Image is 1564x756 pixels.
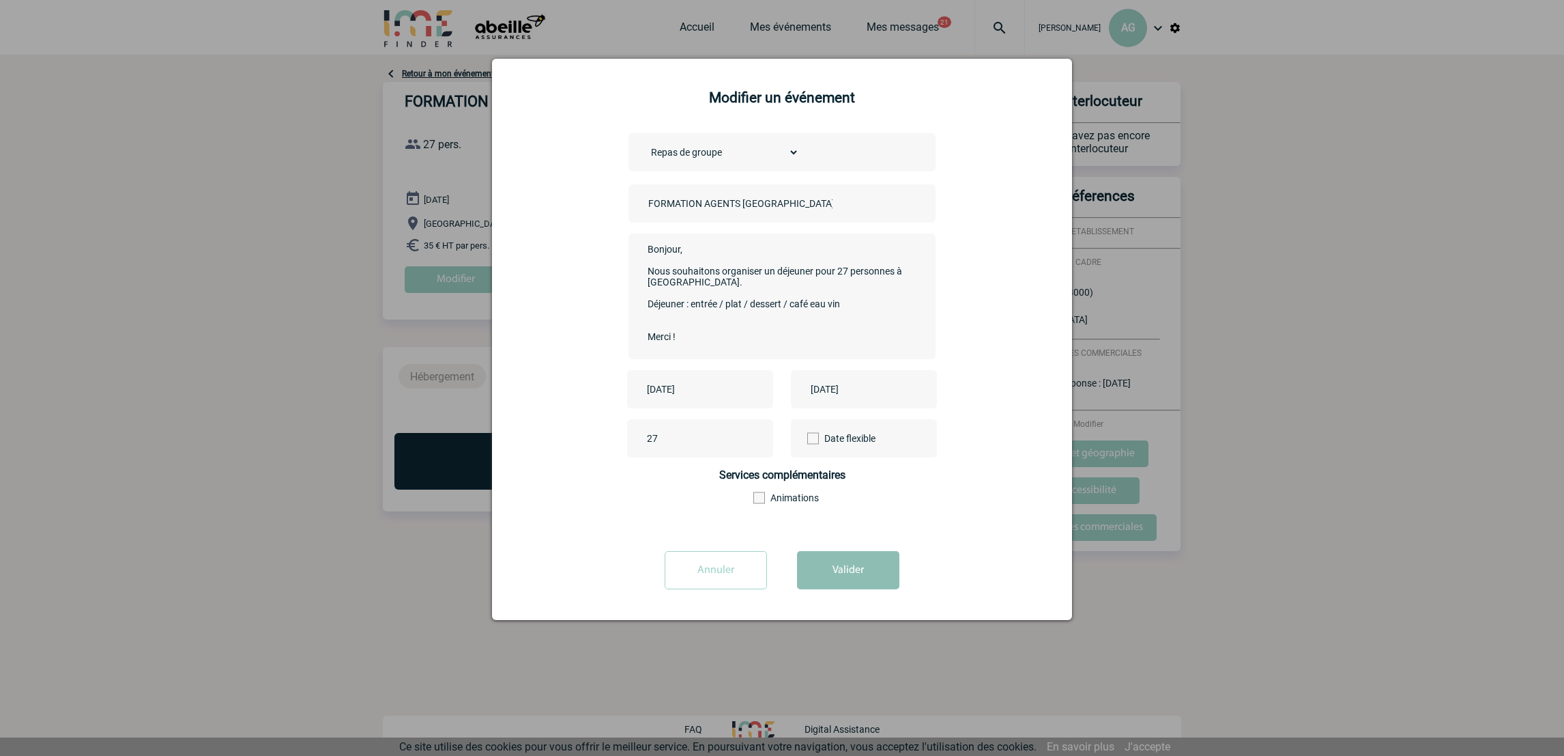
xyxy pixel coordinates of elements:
[753,492,828,503] label: Animations
[628,468,936,481] h4: Services complémentaires
[665,551,767,589] input: Annuler
[807,419,854,458] label: Date flexible
[643,380,738,398] input: Date de début
[509,89,1055,106] h2: Modifier un événement
[797,551,899,589] button: Valider
[807,380,901,398] input: Date de fin
[643,430,772,447] input: Nombre de participants
[645,195,836,212] input: Nom de l'événement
